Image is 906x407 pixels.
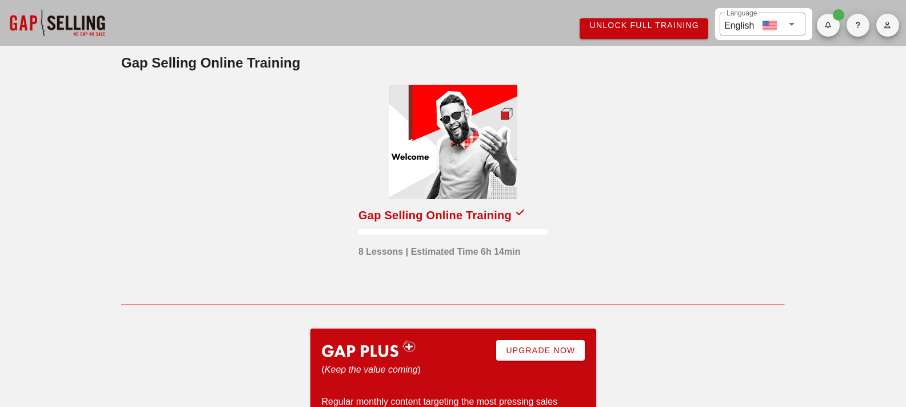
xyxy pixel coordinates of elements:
h2: Gap Selling Online Training [121,53,785,73]
img: gap-plus-logo.svg [314,331,424,366]
div: ( ) [322,363,424,377]
span: Badge [833,9,844,21]
span: Upgrade Now [505,346,575,355]
a: Upgrade Now [496,340,584,361]
div: LanguageEnglish [720,13,805,35]
label: Language [727,9,757,18]
div: Gap Selling Online Training [358,206,512,224]
span: Unlock Full Training [589,21,699,30]
div: English [724,16,754,33]
div: 8 Lessons | Estimated Time 6h 14min [358,239,520,259]
a: Unlock Full Training [580,18,708,39]
i: Keep the value coming [325,365,418,374]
